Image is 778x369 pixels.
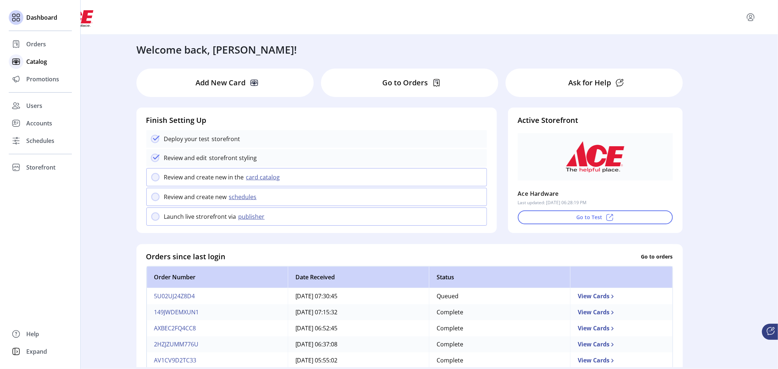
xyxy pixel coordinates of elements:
th: Date Received [288,266,429,288]
button: Go to Test [518,210,673,224]
th: Order Number [147,266,288,288]
span: Storefront [26,163,55,172]
p: Review and edit [164,154,207,162]
th: Status [429,266,570,288]
h4: Orders since last login [146,251,226,262]
button: menu [745,11,756,23]
p: Ace Hardware [518,188,559,199]
button: schedules [227,193,261,201]
p: Ask for Help [568,77,611,88]
p: Review and create new [164,193,227,201]
td: [DATE] 06:37:08 [288,336,429,352]
td: Complete [429,352,570,368]
span: Expand [26,347,47,356]
h4: Active Storefront [518,115,673,126]
h4: Finish Setting Up [146,115,487,126]
span: Help [26,330,39,338]
td: [DATE] 06:52:45 [288,320,429,336]
td: AXBEC2FQ4CC8 [147,320,288,336]
p: Last updated: [DATE] 06:28:19 PM [518,199,587,206]
span: Catalog [26,57,47,66]
p: Go to orders [641,253,673,261]
td: 2HZJZUMM776U [147,336,288,352]
td: View Cards [570,352,673,368]
p: Add New Card [196,77,245,88]
span: Promotions [26,75,59,83]
td: View Cards [570,288,673,304]
p: Launch live strorefront via [164,212,236,221]
td: Complete [429,336,570,352]
p: Review and create new in the [164,173,244,182]
p: Go to Orders [382,77,428,88]
td: View Cards [570,320,673,336]
td: 149JWDEMXUN1 [147,304,288,320]
td: 5U02UJ24Z8D4 [147,288,288,304]
button: card catalog [244,173,285,182]
h3: Welcome back, [PERSON_NAME]! [137,42,297,57]
span: Accounts [26,119,52,128]
p: storefront [210,135,240,143]
button: publisher [236,212,269,221]
span: Dashboard [26,13,57,22]
p: Deploy your test [164,135,210,143]
td: [DATE] 07:15:32 [288,304,429,320]
td: Complete [429,320,570,336]
td: Complete [429,304,570,320]
span: Users [26,101,42,110]
td: View Cards [570,336,673,352]
p: storefront styling [207,154,257,162]
td: [DATE] 07:30:45 [288,288,429,304]
span: Orders [26,40,46,48]
td: Queued [429,288,570,304]
td: AV1CV9D2TC33 [147,352,288,368]
td: View Cards [570,304,673,320]
td: [DATE] 05:55:02 [288,352,429,368]
span: Schedules [26,136,54,145]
